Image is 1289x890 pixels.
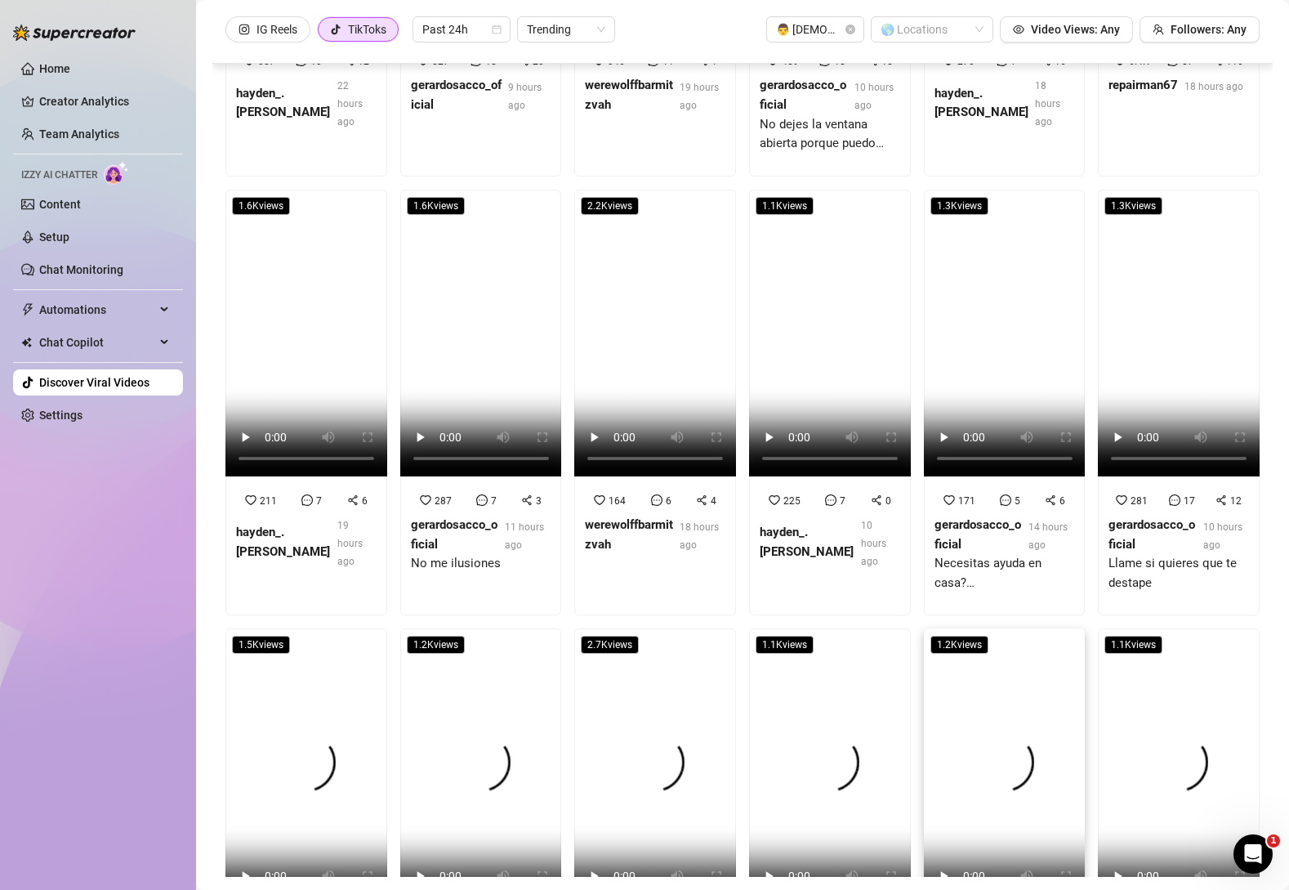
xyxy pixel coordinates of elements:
span: 6 [666,495,671,507]
span: 7 [491,495,497,507]
span: 1 [1267,834,1280,848]
span: message [651,494,662,506]
button: Video Views: Any [1000,16,1133,42]
strong: werewolffbarmitzvah [585,78,673,112]
span: 281 [1131,495,1148,507]
a: Chat Monitoring [39,263,123,276]
span: 1.2K views [930,636,988,654]
span: Trending [527,17,605,42]
div: Necesitas ayuda en casa? @saccoleandro_oficial [934,554,1075,593]
span: 4 [711,495,716,507]
div: No dejes la ventana abierta porque puedo entrar a tu habitación [760,115,900,154]
span: 0 [885,495,891,507]
span: 6 [1059,495,1065,507]
span: heart [943,494,955,506]
strong: gerardosacco_oficial [934,517,1021,552]
a: Content [39,198,81,211]
span: 10 hours ago [861,520,886,567]
span: 211 [260,495,277,507]
span: 18 hours ago [1184,81,1243,92]
a: 1.1Kviews22570hayden_.[PERSON_NAME]10 hours ago [749,190,911,616]
span: share-alt [871,494,882,506]
span: 11 hours ago [505,521,544,551]
span: 19 hours ago [337,520,363,567]
a: Creator Analytics [39,88,170,114]
span: message [476,494,488,506]
strong: hayden_.[PERSON_NAME] [760,525,854,559]
span: message [301,494,313,506]
span: team [1153,24,1164,35]
span: heart [420,494,431,506]
strong: gerardosacco_oficial [1108,517,1195,552]
img: AI Chatter [104,161,129,185]
span: heart [245,494,256,506]
a: Home [39,62,70,75]
span: heart [594,494,605,506]
span: thunderbolt [21,303,34,316]
span: heart [769,494,780,506]
span: 👨 Male [776,17,854,42]
span: Automations [39,297,155,323]
span: 1.5K views [232,636,290,654]
a: Discover Viral Videos [39,376,149,389]
span: 1.1K views [1104,636,1162,654]
span: instagram [239,24,250,35]
strong: gerardosacco_oficial [411,78,502,112]
div: Llame si quieres que te destape [1108,554,1249,593]
a: 1.6Kviews28773gerardosacco_oficial11 hours agoNo me ilusiones [400,190,562,616]
span: 18 hours ago [680,521,719,551]
span: 164 [609,495,626,507]
span: 7 [316,495,322,507]
span: eye [1013,24,1024,35]
span: Followers: Any [1171,23,1247,36]
span: message [1169,494,1180,506]
span: 1.1K views [756,636,814,654]
div: No me ilusiones [411,554,551,574]
span: 1.6K views [232,197,290,215]
span: 225 [783,495,801,507]
span: 6 [362,495,368,507]
span: 10 hours ago [854,82,894,111]
strong: hayden_.[PERSON_NAME] [236,525,330,559]
span: share-alt [1215,494,1227,506]
span: share-alt [1045,494,1056,506]
img: Chat Copilot [21,337,32,348]
span: close-circle [845,25,855,34]
a: 1.6Kviews21176hayden_.[PERSON_NAME]19 hours ago [225,190,387,616]
span: 1.2K views [407,636,465,654]
span: 19 hours ago [680,82,719,111]
strong: gerardosacco_oficial [760,78,846,112]
span: share-alt [521,494,533,506]
span: 2.7K views [581,636,639,654]
span: Izzy AI Chatter [21,168,97,183]
div: IG Reels [256,17,297,42]
button: Followers: Any [1140,16,1260,42]
span: 2.2K views [581,197,639,215]
strong: gerardosacco_oficial [411,517,497,552]
span: 287 [435,495,452,507]
span: Chat Copilot [39,329,155,356]
span: 12 [1230,495,1242,507]
span: share-alt [347,494,359,506]
span: 14 hours ago [1028,521,1068,551]
span: 171 [958,495,975,507]
span: Past 24h [422,17,501,42]
strong: hayden_.[PERSON_NAME] [236,86,330,120]
span: message [825,494,836,506]
span: tik-tok [330,24,341,35]
div: TikToks [348,17,386,42]
span: 17 [1184,495,1195,507]
a: 1.3Kviews2811712gerardosacco_oficial10 hours agoLlame si quieres que te destape [1098,190,1260,616]
span: 22 hours ago [337,80,363,127]
span: 3 [536,495,542,507]
a: Team Analytics [39,127,119,141]
span: 7 [840,495,845,507]
span: 1.3K views [1104,197,1162,215]
span: 18 hours ago [1035,80,1060,127]
strong: hayden_.[PERSON_NAME] [934,86,1028,120]
strong: werewolffbarmitzvah [585,517,673,552]
span: Video Views: Any [1031,23,1120,36]
a: 2.2Kviews16464werewolffbarmitzvah18 hours ago [574,190,736,616]
span: calendar [492,25,502,34]
img: logo-BBDzfeDw.svg [13,25,136,41]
